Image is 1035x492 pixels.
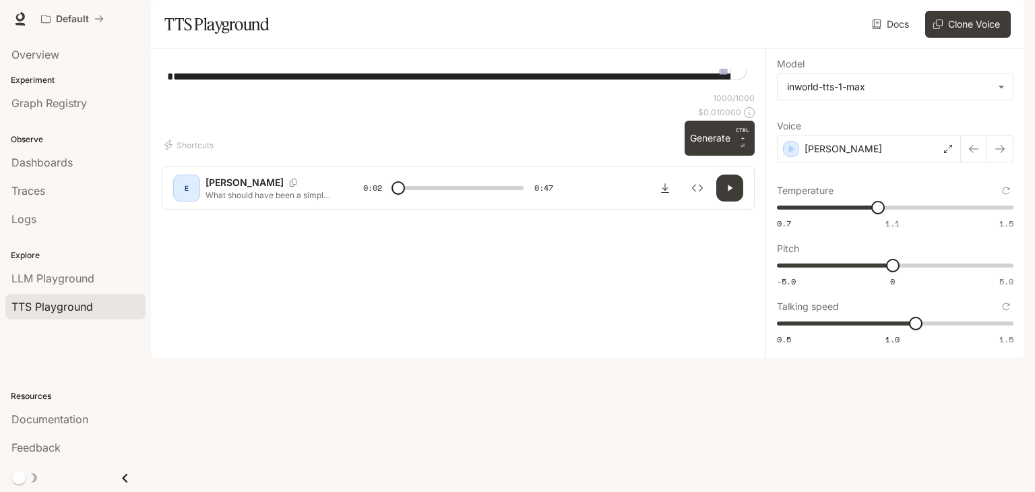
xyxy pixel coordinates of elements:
[885,218,900,229] span: 1.1
[167,69,749,84] textarea: To enrich screen reader interactions, please activate Accessibility in Grammarly extension settings
[777,121,801,131] p: Voice
[685,121,755,156] button: GenerateCTRL +⏎
[999,334,1013,345] span: 1.5
[777,186,834,195] p: Temperature
[999,183,1013,198] button: Reset to default
[176,177,197,199] div: E
[534,181,553,195] span: 0:47
[999,276,1013,287] span: 5.0
[698,106,741,118] p: $ 0.010000
[736,126,749,150] p: ⏎
[869,11,914,38] a: Docs
[777,334,791,345] span: 0.5
[777,302,839,311] p: Talking speed
[684,175,711,202] button: Inspect
[805,142,882,156] p: [PERSON_NAME]
[713,92,755,104] p: 1000 / 1000
[162,134,219,156] button: Shortcuts
[363,181,382,195] span: 0:02
[777,59,805,69] p: Model
[777,244,799,253] p: Pitch
[56,13,89,25] p: Default
[164,11,269,38] h1: TTS Playground
[890,276,895,287] span: 0
[778,74,1013,100] div: inworld-tts-1-max
[777,276,796,287] span: -5.0
[35,5,110,32] button: All workspaces
[787,80,991,94] div: inworld-tts-1-max
[652,175,679,202] button: Download audio
[777,218,791,229] span: 0.7
[206,176,284,189] p: [PERSON_NAME]
[999,218,1013,229] span: 1.5
[885,334,900,345] span: 1.0
[284,179,303,187] button: Copy Voice ID
[999,299,1013,314] button: Reset to default
[736,126,749,142] p: CTRL +
[925,11,1011,38] button: Clone Voice
[206,189,331,201] p: What should have been a simple procedure ended in tragedy. Her death left [PERSON_NAME]’s world h...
